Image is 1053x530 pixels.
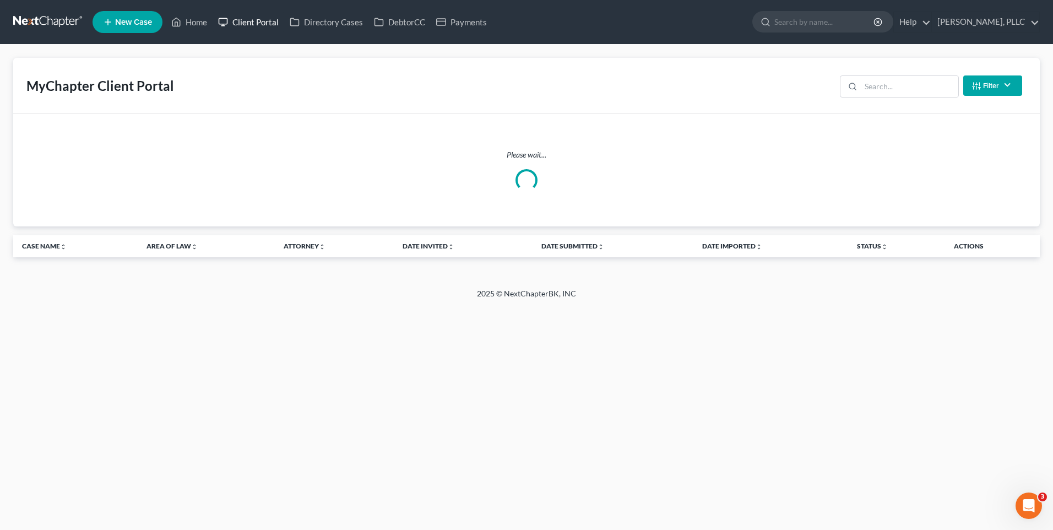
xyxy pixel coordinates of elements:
[284,12,368,32] a: Directory Cases
[284,242,325,250] a: Attorneyunfold_more
[945,235,1040,257] th: Actions
[191,244,198,250] i: unfold_more
[598,244,604,250] i: unfold_more
[857,242,888,250] a: Statusunfold_more
[22,149,1031,160] p: Please wait...
[448,244,454,250] i: unfold_more
[1038,493,1047,501] span: 3
[963,75,1022,96] button: Filter
[115,18,152,26] span: New Case
[431,12,492,32] a: Payments
[1016,493,1042,519] iframe: Intercom live chat
[756,244,762,250] i: unfold_more
[166,12,213,32] a: Home
[881,244,888,250] i: unfold_more
[213,288,840,308] div: 2025 © NextChapterBK, INC
[541,242,604,250] a: Date Submittedunfold_more
[861,76,958,97] input: Search...
[932,12,1039,32] a: [PERSON_NAME], PLLC
[894,12,931,32] a: Help
[774,12,875,32] input: Search by name...
[319,244,325,250] i: unfold_more
[702,242,762,250] a: Date Importedunfold_more
[403,242,454,250] a: Date Invitedunfold_more
[368,12,431,32] a: DebtorCC
[22,242,67,250] a: Case Nameunfold_more
[26,77,174,95] div: MyChapter Client Portal
[213,12,284,32] a: Client Portal
[146,242,198,250] a: Area of Lawunfold_more
[60,244,67,250] i: unfold_more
